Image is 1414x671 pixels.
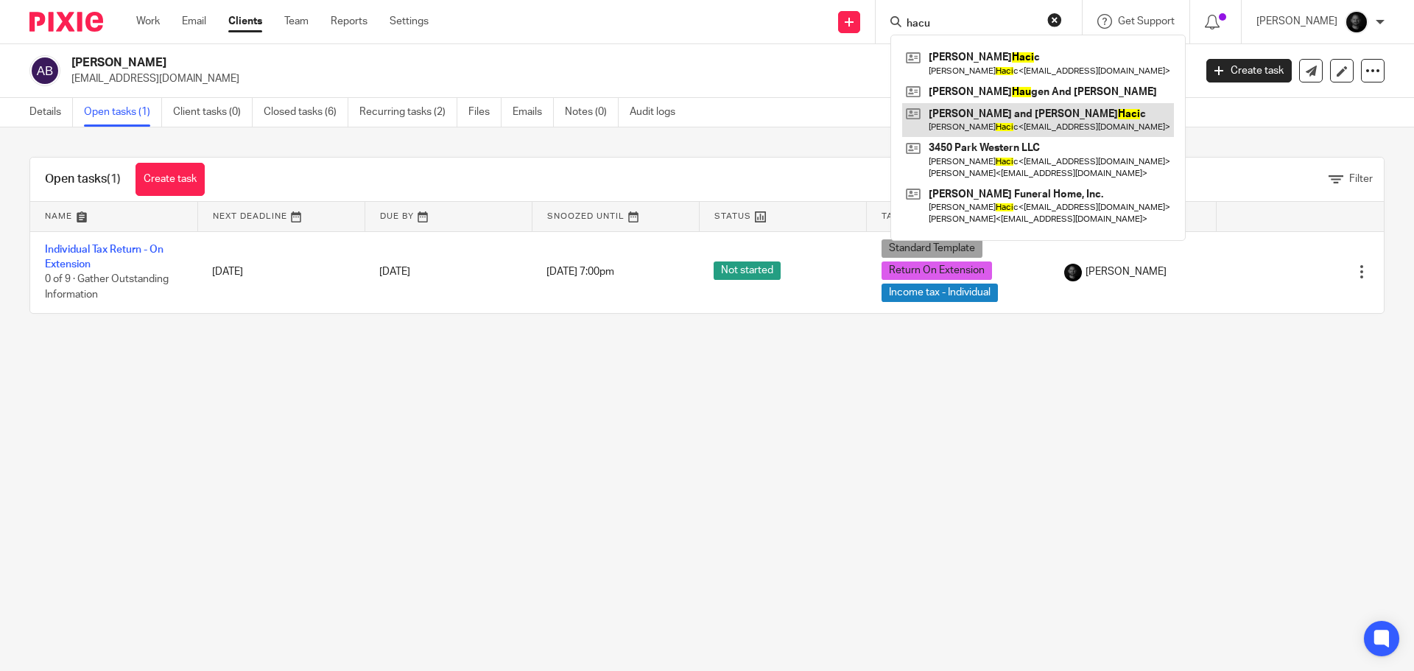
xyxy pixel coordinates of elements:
a: Emails [513,98,554,127]
span: 0 of 9 · Gather Outstanding Information [45,275,169,301]
a: Work [136,14,160,29]
span: [PERSON_NAME] [1086,264,1167,279]
span: Filter [1349,174,1373,184]
span: Tags [882,212,907,220]
span: Standard Template [882,239,982,258]
a: Recurring tasks (2) [359,98,457,127]
span: Not started [714,261,781,280]
a: Files [468,98,502,127]
img: Pixie [29,12,103,32]
span: [DATE] 7:00pm [546,267,614,277]
h2: [PERSON_NAME] [71,55,962,71]
a: Closed tasks (6) [264,98,348,127]
a: Open tasks (1) [84,98,162,127]
a: Clients [228,14,262,29]
a: Create task [136,163,205,196]
span: Snoozed Until [547,212,625,220]
a: Create task [1206,59,1292,82]
a: Notes (0) [565,98,619,127]
td: [DATE] [197,231,365,313]
span: Return On Extension [882,261,992,280]
a: Email [182,14,206,29]
a: Team [284,14,309,29]
a: Individual Tax Return - On Extension [45,245,163,270]
img: Chris.jpg [1064,264,1082,281]
p: [PERSON_NAME] [1256,14,1337,29]
a: Settings [390,14,429,29]
a: Reports [331,14,367,29]
button: Clear [1047,13,1062,27]
span: Income tax - Individual [882,284,998,302]
p: [EMAIL_ADDRESS][DOMAIN_NAME] [71,71,1184,86]
span: [DATE] [379,267,410,277]
h1: Open tasks [45,172,121,187]
img: svg%3E [29,55,60,86]
span: Get Support [1118,16,1175,27]
a: Details [29,98,73,127]
a: Audit logs [630,98,686,127]
span: (1) [107,173,121,185]
input: Search [905,18,1038,31]
a: Client tasks (0) [173,98,253,127]
img: Chris.jpg [1345,10,1368,34]
span: Status [714,212,751,220]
